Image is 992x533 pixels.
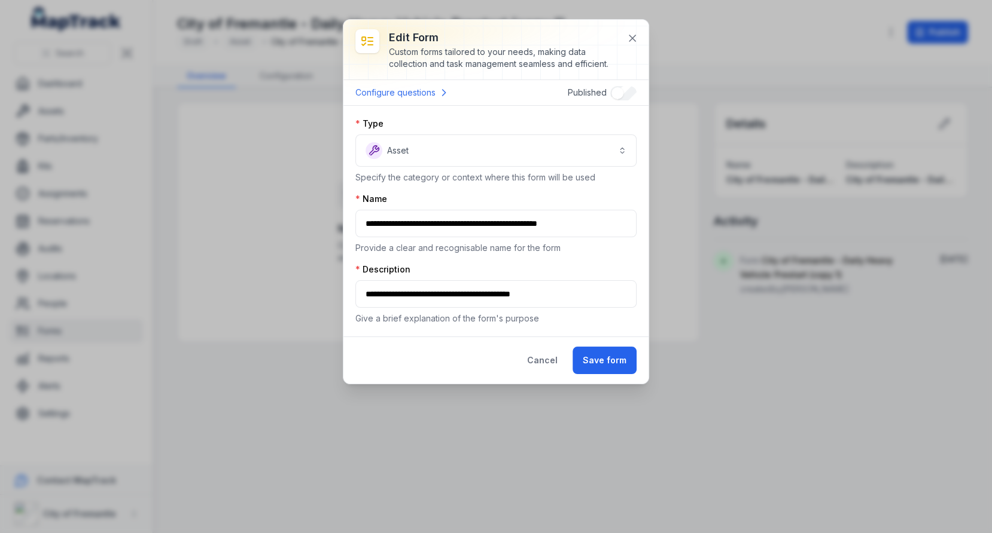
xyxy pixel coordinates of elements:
a: Configure questions [355,85,450,100]
span: Published [568,87,607,97]
p: Give a brief explanation of the form's purpose [355,313,637,324]
label: Description [355,264,410,275]
label: Type [355,118,384,130]
p: Specify the category or context where this form will be used [355,171,637,183]
div: Custom forms tailored to your needs, making data collection and task management seamless and effi... [389,46,617,70]
button: Save form [573,347,637,374]
button: Cancel [517,347,568,374]
label: Name [355,193,387,205]
p: Provide a clear and recognisable name for the form [355,242,637,254]
button: Asset [355,134,637,167]
h3: Edit form [389,29,617,46]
